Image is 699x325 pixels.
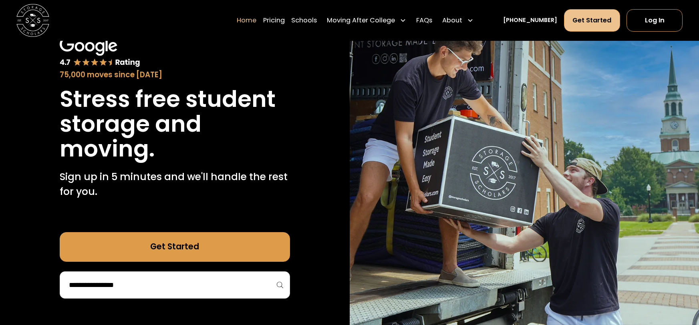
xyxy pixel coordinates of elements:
[327,16,395,26] div: Moving After College
[60,87,290,161] h1: Stress free student storage and moving.
[16,4,49,37] img: Storage Scholars main logo
[60,37,140,68] img: Google 4.7 star rating
[503,16,557,25] a: [PHONE_NUMBER]
[442,16,462,26] div: About
[564,10,620,32] a: Get Started
[60,69,290,80] div: 75,000 moves since [DATE]
[60,232,290,262] a: Get Started
[439,9,477,32] div: About
[237,9,256,32] a: Home
[626,10,683,32] a: Log In
[263,9,285,32] a: Pricing
[60,170,290,199] p: Sign up in 5 minutes and we'll handle the rest for you.
[291,9,317,32] a: Schools
[324,9,410,32] div: Moving After College
[416,9,432,32] a: FAQs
